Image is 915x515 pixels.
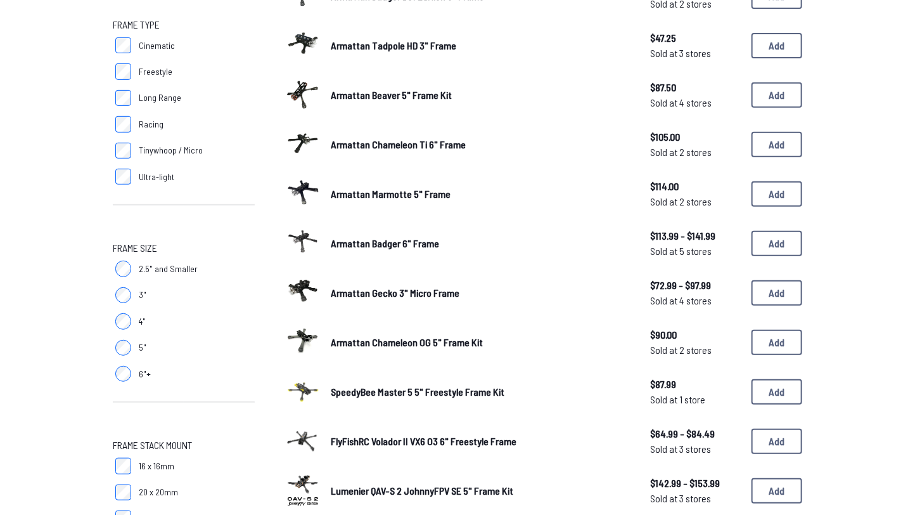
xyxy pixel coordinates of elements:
[285,75,321,115] a: image
[650,129,741,145] span: $105.00
[650,426,741,441] span: $64.99 - $84.49
[650,145,741,160] span: Sold at 2 stores
[331,386,504,398] span: SpeedyBee Master 5 5" Freestyle Frame Kit
[331,236,630,251] a: Armattan Badger 6" Frame
[285,372,321,408] img: image
[650,327,741,342] span: $90.00
[331,435,516,447] span: FlyFishRC Volador II VX6 O3 6" Freestyle Frame
[752,429,802,454] button: Add
[752,231,802,256] button: Add
[650,179,741,194] span: $114.00
[331,336,483,348] span: Armattan Chameleon OG 5" Frame Kit
[331,237,439,249] span: Armattan Badger 6" Frame
[331,138,466,150] span: Armattan Chameleon Ti 6" Frame
[285,75,321,111] img: image
[285,125,321,164] a: image
[139,91,181,104] span: Long Range
[139,368,151,381] span: 6"+
[650,476,741,491] span: $142.99 - $153.99
[331,88,630,103] a: Armattan Beaver 5" Frame Kit
[285,471,321,507] img: image
[331,335,630,350] a: Armattan Chameleon OG 5" Frame Kit
[752,280,802,306] button: Add
[115,169,131,185] input: Ultra-light
[650,377,741,392] span: $87.99
[285,26,321,62] img: image
[650,95,741,110] span: Sold at 4 stores
[285,174,321,210] img: image
[650,244,741,259] span: Sold at 5 stores
[331,188,451,200] span: Armattan Marmotte 5" Frame
[285,273,321,313] a: image
[139,144,203,157] span: Tinywhoop / Micro
[331,38,630,53] a: Armattan Tadpole HD 3" Frame
[285,372,321,412] a: image
[115,366,131,382] input: 6"+
[115,313,131,329] input: 4"
[752,82,802,108] button: Add
[113,17,160,32] span: Frame Type
[331,137,630,152] a: Armattan Chameleon Ti 6" Frame
[115,37,131,53] input: Cinematic
[650,392,741,407] span: Sold at 1 store
[115,116,131,132] input: Racing
[115,90,131,106] input: Long Range
[285,224,321,259] img: image
[139,65,172,78] span: Freestyle
[650,80,741,95] span: $87.50
[650,441,741,457] span: Sold at 3 stores
[650,194,741,209] span: Sold at 2 stores
[752,132,802,157] button: Add
[115,261,131,277] input: 2.5" and Smaller
[331,483,630,499] a: Lumenier QAV-S 2 JohnnyFPV SE 5" Frame Kit
[752,379,802,405] button: Add
[752,181,802,207] button: Add
[139,118,163,131] span: Racing
[752,330,802,355] button: Add
[285,273,321,309] img: image
[139,315,146,328] span: 4"
[331,287,459,299] span: Armattan Gecko 3" Micro Frame
[331,39,456,51] span: Armattan Tadpole HD 3" Frame
[139,263,198,275] span: 2.5" and Smaller
[115,485,131,500] input: 20 x 20mm
[285,125,321,160] img: image
[115,458,131,474] input: 16 x 16mm
[285,26,321,65] a: image
[115,63,131,79] input: Freestyle
[650,293,741,308] span: Sold at 4 stores
[285,471,321,511] a: image
[331,434,630,449] a: FlyFishRC Volador II VX6 O3 6" Freestyle Frame
[139,289,146,301] span: 3"
[331,384,630,400] a: SpeedyBee Master 5 5" Freestyle Frame Kit
[139,486,178,499] span: 20 x 20mm
[331,285,630,301] a: Armattan Gecko 3" Micro Frame
[115,287,131,303] input: 3"
[285,323,321,358] img: image
[285,174,321,214] a: image
[650,278,741,293] span: $72.99 - $97.99
[650,228,741,244] span: $113.99 - $141.99
[331,89,452,101] span: Armattan Beaver 5" Frame Kit
[115,340,131,356] input: 5"
[752,33,802,58] button: Add
[752,478,802,504] button: Add
[113,240,157,256] span: Frame Size
[331,186,630,202] a: Armattan Marmotte 5" Frame
[113,438,192,453] span: Frame Stack Mount
[139,171,174,183] span: Ultra-light
[650,491,741,506] span: Sold at 3 stores
[285,422,321,457] img: image
[285,224,321,263] a: image
[331,485,513,497] span: Lumenier QAV-S 2 JohnnyFPV SE 5" Frame Kit
[139,460,174,473] span: 16 x 16mm
[650,30,741,46] span: $47.25
[285,323,321,362] a: image
[139,341,146,354] span: 5"
[650,46,741,61] span: Sold at 3 stores
[285,422,321,461] a: image
[650,342,741,358] span: Sold at 2 stores
[139,39,175,52] span: Cinematic
[115,143,131,159] input: Tinywhoop / Micro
